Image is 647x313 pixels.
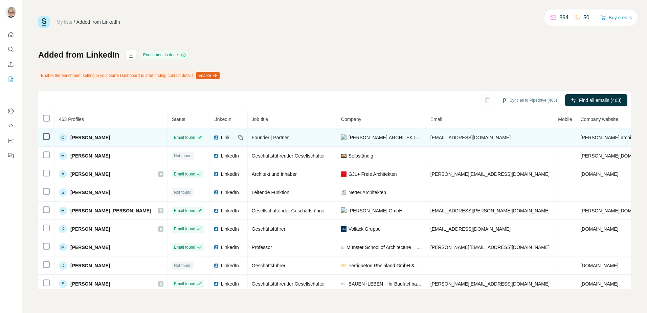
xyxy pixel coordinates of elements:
button: Sync all to Pipedrive (463) [497,95,562,105]
button: Enrich CSV [5,58,16,70]
span: Not found [174,153,192,159]
span: [EMAIL_ADDRESS][DOMAIN_NAME] [430,135,511,140]
span: Fertigbeton Rheinland GmbH & Co. KG [349,262,422,269]
img: LinkedIn logo [214,171,219,177]
span: Job title [252,117,268,122]
span: [PERSON_NAME] [PERSON_NAME] [70,207,151,214]
span: LinkedIn [221,244,239,251]
span: [EMAIL_ADDRESS][DOMAIN_NAME] [430,226,511,232]
button: Use Surfe on LinkedIn [5,105,16,117]
div: M [59,152,67,160]
span: [PERSON_NAME] GmbH [349,207,402,214]
img: LinkedIn logo [214,226,219,232]
div: Enrichment is done [141,51,188,59]
img: company-logo [341,263,347,268]
span: Netter Architekten [349,189,386,196]
button: Feedback [5,149,16,162]
span: Email found [174,281,195,287]
span: [DOMAIN_NAME] [580,281,618,287]
span: Email found [174,244,195,250]
span: Geschäftsführer [252,263,286,268]
span: LinkedIn [214,117,231,122]
span: Professor [252,245,272,250]
span: 463 Profiles [59,117,84,122]
span: Email found [174,171,195,177]
span: [PERSON_NAME].architekten [580,135,644,140]
div: A [59,170,67,178]
button: Dashboard [5,134,16,147]
span: [PERSON_NAME][EMAIL_ADDRESS][DOMAIN_NAME] [430,245,550,250]
span: [PERSON_NAME][EMAIL_ADDRESS][DOMAIN_NAME] [430,281,550,287]
li: / [74,19,75,25]
span: [PERSON_NAME] [70,226,110,232]
div: S [59,280,67,288]
span: Münster School of Architecture _ [GEOGRAPHIC_DATA] [347,244,422,251]
img: company-logo [341,134,347,141]
span: Status [172,117,185,122]
img: LinkedIn logo [214,245,219,250]
span: Leitende Funktion [252,190,289,195]
span: [PERSON_NAME] [70,262,110,269]
img: Surfe Logo [38,16,50,28]
h1: Added from LinkedIn [38,49,119,60]
p: 50 [583,14,589,22]
span: [PERSON_NAME] [70,280,110,287]
span: Not found [174,189,192,195]
img: LinkedIn logo [214,153,219,159]
img: company-logo [341,281,347,287]
img: Avatar [5,7,16,18]
a: My lists [57,19,72,25]
span: LinkedIn [221,280,239,287]
span: LinkedIn [221,226,239,232]
span: Find all emails (463) [579,97,622,104]
span: Vollack Gruppe [349,226,381,232]
span: Founder | Partner [252,135,289,140]
div: S [59,188,67,196]
button: Find all emails (463) [565,94,627,106]
p: 894 [559,14,568,22]
span: Company website [580,117,618,122]
div: K [59,225,67,233]
span: Gesellschaftender Geschäftsführer [252,208,325,213]
span: Email found [174,226,195,232]
span: Not found [174,263,192,269]
img: LinkedIn logo [214,208,219,213]
div: D [59,262,67,270]
span: [EMAIL_ADDRESS][PERSON_NAME][DOMAIN_NAME] [430,208,550,213]
span: [PERSON_NAME][EMAIL_ADDRESS][DOMAIN_NAME] [430,171,550,177]
button: Enable [196,72,220,79]
div: Added from LinkedIn [76,19,120,25]
div: Enable the enrichment setting in your Surfe Dashboard to start finding contact details [38,70,221,81]
span: LinkedIn [221,171,239,178]
span: LinkedIn [221,152,239,159]
button: Use Surfe API [5,120,16,132]
span: [DOMAIN_NAME] [580,226,618,232]
span: [PERSON_NAME].ARCHITEKTEN [349,134,422,141]
img: company-logo [341,207,347,214]
img: LinkedIn logo [214,135,219,140]
img: company-logo [341,226,347,232]
span: Company [341,117,361,122]
span: GJL+ Freie Architekten [349,171,397,178]
span: LinkedIn [221,207,239,214]
span: Email found [174,134,195,141]
span: [PERSON_NAME] [70,244,110,251]
span: Geschäftsführender Gesellschafter [252,281,325,287]
span: Geschäftsführer [252,226,286,232]
span: BAUEN+LEBEN - Ihr Baufachhandel [349,280,422,287]
span: Architekt und Inhaber [252,171,297,177]
div: M [59,243,67,251]
span: LinkedIn [221,189,239,196]
button: Buy credits [601,13,632,22]
button: Search [5,43,16,56]
img: company-logo [341,154,347,158]
button: Quick start [5,28,16,41]
div: O [59,133,67,142]
span: Email found [174,208,195,214]
span: Selbständig [349,152,373,159]
span: LinkedIn [221,134,236,141]
span: [DOMAIN_NAME] [580,171,618,177]
span: Email [430,117,442,122]
img: company-logo [341,171,347,177]
img: LinkedIn logo [214,281,219,287]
